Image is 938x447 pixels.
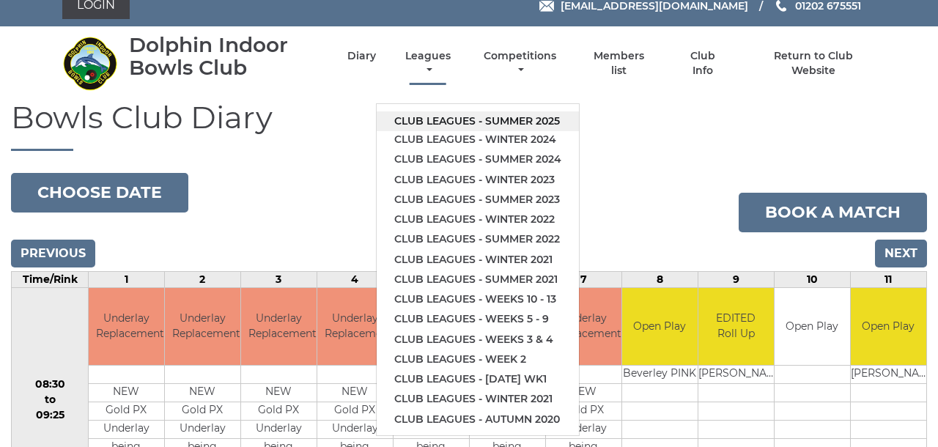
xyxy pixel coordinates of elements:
[241,288,317,365] td: Underlay Replacement
[377,229,579,249] a: Club leagues - Summer 2022
[377,250,579,270] a: Club leagues - Winter 2021
[586,49,653,78] a: Members list
[377,350,579,369] a: Club leagues - Week 2
[875,240,927,267] input: Next
[89,272,165,288] td: 1
[89,420,164,438] td: Underlay
[480,49,560,78] a: Competitions
[165,402,240,420] td: Gold PX
[377,190,579,210] a: Club leagues - Summer 2023
[546,420,621,438] td: Underlay
[377,369,579,389] a: Club leagues - [DATE] wk1
[376,103,580,436] ul: Leagues
[11,240,95,267] input: Previous
[240,272,317,288] td: 3
[622,365,698,383] td: Beverley PINK
[317,420,393,438] td: Underlay
[317,272,393,288] td: 4
[377,289,579,309] a: Club leagues - Weeks 10 - 13
[377,389,579,409] a: Club leagues - Winter 2021
[539,1,554,12] img: Email
[89,288,164,365] td: Underlay Replacement
[89,402,164,420] td: Gold PX
[377,149,579,169] a: Club leagues - Summer 2024
[851,365,926,383] td: [PERSON_NAME]
[12,272,89,288] td: Time/Rink
[622,288,698,365] td: Open Play
[621,272,698,288] td: 8
[546,288,621,365] td: Underlay Replacement
[164,272,240,288] td: 2
[775,288,850,365] td: Open Play
[698,288,774,365] td: EDITED Roll Up
[377,170,579,190] a: Club leagues - Winter 2023
[317,402,393,420] td: Gold PX
[317,383,393,402] td: NEW
[241,420,317,438] td: Underlay
[698,365,774,383] td: [PERSON_NAME]
[545,272,621,288] td: 7
[402,49,454,78] a: Leagues
[546,383,621,402] td: NEW
[347,49,376,63] a: Diary
[317,288,393,365] td: Underlay Replacement
[698,272,774,288] td: 9
[377,270,579,289] a: Club leagues - Summer 2021
[241,383,317,402] td: NEW
[739,193,927,232] a: Book a match
[377,410,579,429] a: Club leagues - Autumn 2020
[62,36,117,91] img: Dolphin Indoor Bowls Club
[377,130,579,149] a: Club leagues - Winter 2024
[850,272,926,288] td: 11
[377,309,579,329] a: Club leagues - Weeks 5 - 9
[377,210,579,229] a: Club leagues - Winter 2022
[774,272,850,288] td: 10
[679,49,726,78] a: Club Info
[377,330,579,350] a: Club leagues - Weeks 3 & 4
[241,402,317,420] td: Gold PX
[851,288,926,365] td: Open Play
[165,383,240,402] td: NEW
[546,402,621,420] td: Gold PX
[377,111,579,131] a: Club leagues - Summer 2025
[89,383,164,402] td: NEW
[11,173,188,213] button: Choose date
[129,34,322,79] div: Dolphin Indoor Bowls Club
[165,288,240,365] td: Underlay Replacement
[165,420,240,438] td: Underlay
[752,49,876,78] a: Return to Club Website
[11,100,927,151] h1: Bowls Club Diary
